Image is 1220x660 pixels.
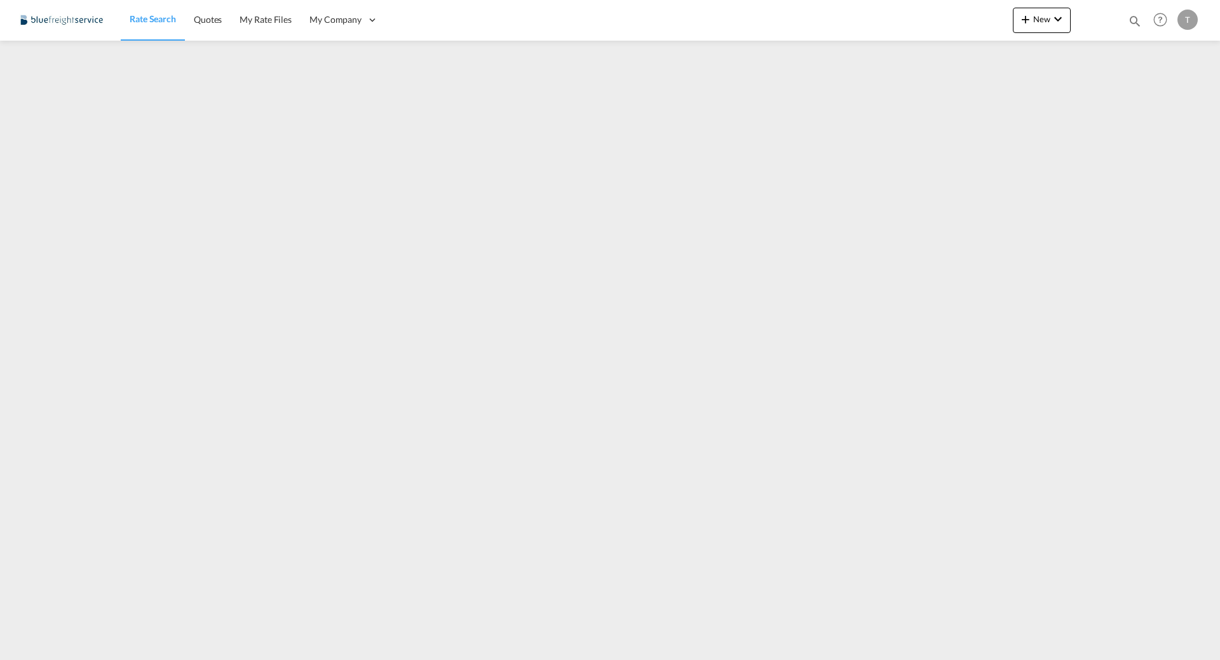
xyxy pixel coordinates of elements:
div: T [1177,10,1198,30]
span: Help [1149,9,1171,30]
div: Help [1149,9,1177,32]
md-icon: icon-plus 400-fg [1018,11,1033,27]
span: My Rate Files [240,14,292,25]
span: My Company [309,13,362,26]
span: Rate Search [130,13,176,24]
div: icon-magnify [1128,14,1142,33]
img: 9097ab40c0d911ee81d80fb7ec8da167.JPG [19,6,105,34]
md-icon: icon-chevron-down [1050,11,1066,27]
md-icon: icon-magnify [1128,14,1142,28]
span: Quotes [194,14,222,25]
button: icon-plus 400-fgNewicon-chevron-down [1013,8,1071,33]
span: New [1018,14,1066,24]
